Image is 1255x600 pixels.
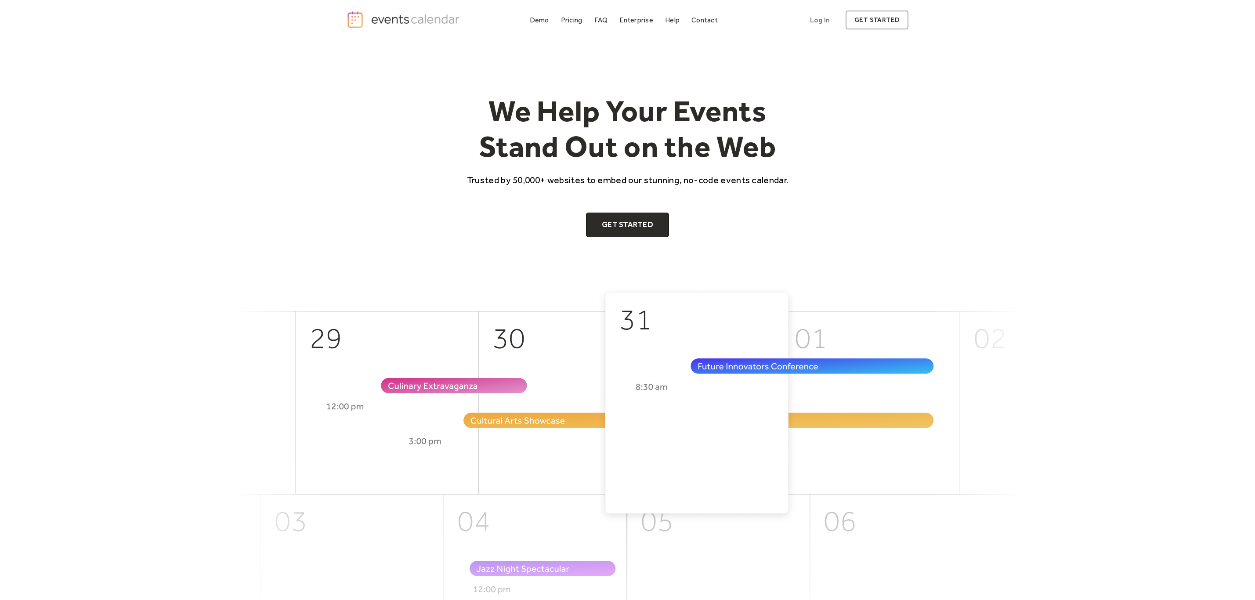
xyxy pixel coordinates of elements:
[616,14,656,26] a: Enterprise
[530,18,549,22] div: Demo
[801,11,839,29] a: Log In
[526,14,553,26] a: Demo
[691,18,718,22] div: Contact
[688,14,721,26] a: Contact
[459,173,796,186] p: Trusted by 50,000+ websites to embed our stunning, no-code events calendar.
[459,93,796,165] h1: We Help Your Events Stand Out on the Web
[591,14,611,26] a: FAQ
[619,18,653,22] div: Enterprise
[665,18,680,22] div: Help
[846,11,908,29] a: get started
[662,14,683,26] a: Help
[561,18,582,22] div: Pricing
[594,18,608,22] div: FAQ
[586,213,669,237] a: Get Started
[557,14,586,26] a: Pricing
[347,11,463,29] a: home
